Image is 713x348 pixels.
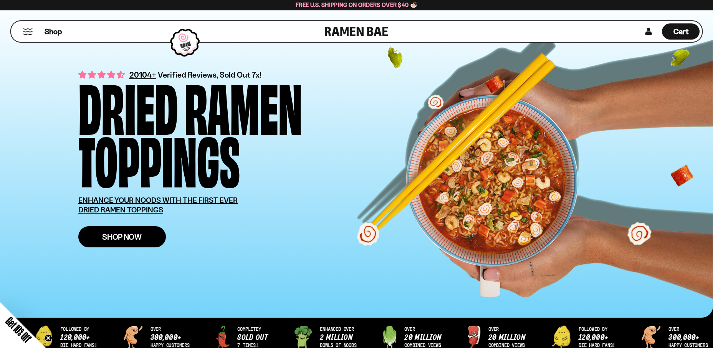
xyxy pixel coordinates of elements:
span: Free U.S. Shipping on Orders over $40 🍜 [296,1,417,8]
button: Close teaser [45,334,52,342]
a: Cart [662,21,700,42]
div: Dried [78,79,178,131]
a: Shop Now [78,226,166,247]
u: ENHANCE YOUR NOODS WITH THE FIRST EVER DRIED RAMEN TOPPINGS [78,196,238,214]
span: Cart [673,27,688,36]
span: Shop [45,27,62,37]
a: Shop [45,23,62,40]
button: Mobile Menu Trigger [23,28,33,35]
span: Shop Now [102,233,142,241]
div: Toppings [78,131,240,184]
div: Ramen [185,79,302,131]
span: Get 10% Off [3,315,33,345]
